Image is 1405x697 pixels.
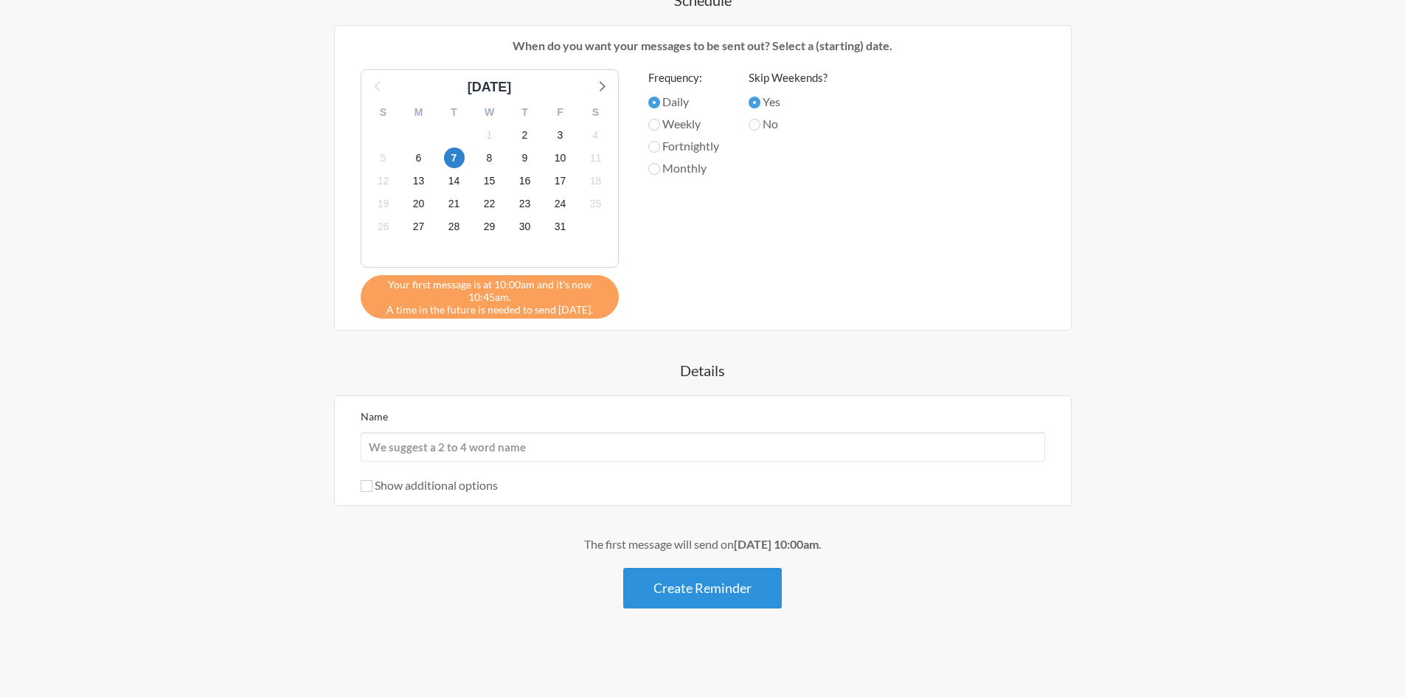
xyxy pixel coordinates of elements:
input: Fortnightly [648,141,660,153]
label: No [749,115,828,133]
span: Monday, December 1, 2025 [550,217,571,237]
span: Friday, November 28, 2025 [444,217,465,237]
span: Wednesday, November 12, 2025 [373,171,394,192]
span: Tuesday, November 11, 2025 [586,148,606,168]
span: Thursday, November 6, 2025 [409,148,429,168]
span: Friday, November 7, 2025 [444,148,465,168]
span: Monday, November 3, 2025 [550,125,571,145]
label: Yes [749,93,828,111]
div: F [543,101,578,124]
label: Daily [648,93,719,111]
div: T [437,101,472,124]
span: Sunday, November 23, 2025 [515,194,535,215]
div: S [366,101,401,124]
span: Sunday, November 16, 2025 [515,171,535,192]
span: Monday, November 17, 2025 [550,171,571,192]
p: When do you want your messages to be sent out? Select a (starting) date. [346,37,1060,55]
span: Friday, November 14, 2025 [444,171,465,192]
span: Thursday, November 27, 2025 [409,217,429,237]
span: Sunday, November 30, 2025 [515,217,535,237]
span: Saturday, November 29, 2025 [479,217,500,237]
span: Wednesday, November 26, 2025 [373,217,394,237]
span: Tuesday, November 25, 2025 [586,194,606,215]
label: Monthly [648,159,719,177]
input: Monthly [648,163,660,175]
span: Saturday, November 22, 2025 [479,194,500,215]
div: W [472,101,507,124]
label: Frequency: [648,69,719,86]
div: T [507,101,543,124]
button: Create Reminder [623,568,782,608]
label: Name [361,410,388,423]
label: Fortnightly [648,137,719,155]
span: Monday, November 10, 2025 [550,148,571,168]
span: Saturday, November 15, 2025 [479,171,500,192]
input: Yes [749,97,760,108]
input: Show additional options [361,480,372,492]
span: Wednesday, November 5, 2025 [373,148,394,168]
label: Skip Weekends? [749,69,828,86]
span: Saturday, November 8, 2025 [479,148,500,168]
span: Thursday, November 13, 2025 [409,171,429,192]
span: Sunday, November 2, 2025 [515,125,535,145]
input: We suggest a 2 to 4 word name [361,432,1045,462]
span: Wednesday, November 19, 2025 [373,194,394,215]
span: Monday, November 24, 2025 [550,194,571,215]
input: Weekly [648,119,660,131]
span: Friday, November 21, 2025 [444,194,465,215]
input: Daily [648,97,660,108]
strong: [DATE] 10:00am [734,537,819,551]
span: Sunday, November 9, 2025 [515,148,535,168]
span: Thursday, November 20, 2025 [409,194,429,215]
h4: Details [275,360,1131,381]
span: Tuesday, November 18, 2025 [586,171,606,192]
span: Saturday, November 1, 2025 [479,125,500,145]
div: S [578,101,614,124]
label: Show additional options [361,478,498,492]
input: No [749,119,760,131]
span: Your first message is at 10:00am and it's now 10:45am. [372,278,608,303]
div: [DATE] [462,77,518,97]
div: M [401,101,437,124]
span: Tuesday, November 4, 2025 [586,125,606,145]
div: The first message will send on . [275,535,1131,553]
div: A time in the future is needed to send [DATE]. [361,275,619,319]
label: Weekly [648,115,719,133]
